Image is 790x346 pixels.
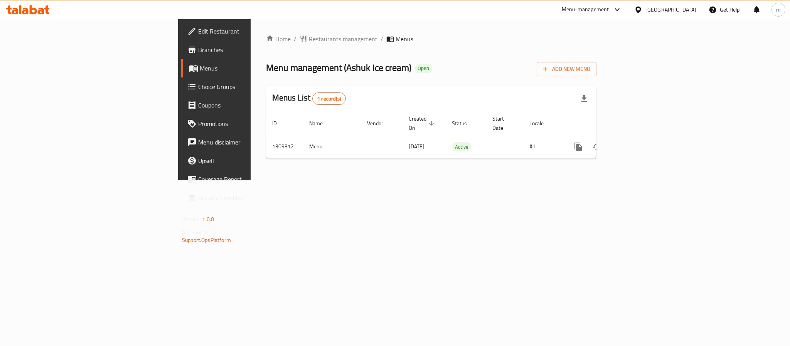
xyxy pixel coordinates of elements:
[200,64,304,73] span: Menus
[202,214,214,224] span: 1.0.0
[181,170,310,188] a: Coverage Report
[309,119,333,128] span: Name
[266,59,411,76] span: Menu management ( Ashuk Ice cream )
[181,151,310,170] a: Upsell
[181,114,310,133] a: Promotions
[181,188,310,207] a: Grocery Checklist
[312,92,346,105] div: Total records count
[569,138,588,156] button: more
[381,34,383,44] li: /
[452,119,477,128] span: Status
[575,89,593,108] div: Export file
[523,135,563,158] td: All
[181,96,310,114] a: Coupons
[181,40,310,59] a: Branches
[198,82,304,91] span: Choice Groups
[529,119,554,128] span: Locale
[367,119,393,128] span: Vendor
[486,135,523,158] td: -
[562,5,609,14] div: Menu-management
[181,77,310,96] a: Choice Groups
[452,143,472,151] span: Active
[492,114,514,133] span: Start Date
[409,114,436,133] span: Created On
[181,22,310,40] a: Edit Restaurant
[414,64,432,73] div: Open
[409,141,424,151] span: [DATE]
[776,5,781,14] span: m
[198,156,304,165] span: Upsell
[300,34,377,44] a: Restaurants management
[266,34,596,44] nav: breadcrumb
[198,119,304,128] span: Promotions
[303,135,361,158] td: Menu
[645,5,696,14] div: [GEOGRAPHIC_DATA]
[563,112,649,135] th: Actions
[198,27,304,36] span: Edit Restaurant
[182,235,231,245] a: Support.OpsPlatform
[198,193,304,202] span: Grocery Checklist
[414,65,432,72] span: Open
[181,59,310,77] a: Menus
[181,133,310,151] a: Menu disclaimer
[272,119,287,128] span: ID
[313,95,345,102] span: 1 record(s)
[272,92,346,105] h2: Menus List
[182,214,201,224] span: Version:
[396,34,413,44] span: Menus
[198,45,304,54] span: Branches
[198,175,304,184] span: Coverage Report
[537,62,596,76] button: Add New Menu
[198,138,304,147] span: Menu disclaimer
[198,101,304,110] span: Coupons
[309,34,377,44] span: Restaurants management
[182,227,217,237] span: Get support on:
[543,64,590,74] span: Add New Menu
[588,138,606,156] button: Change Status
[266,112,649,159] table: enhanced table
